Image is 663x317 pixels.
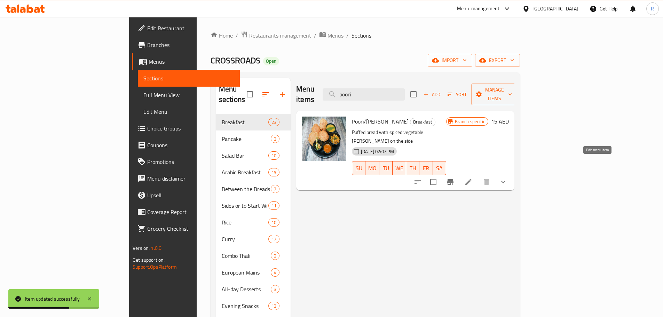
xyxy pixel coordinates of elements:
span: Curry [222,235,268,243]
span: WE [395,163,403,173]
span: CROSSROADS [211,53,260,68]
nav: Menu sections [216,111,291,317]
span: Choice Groups [147,124,234,133]
button: TU [379,161,393,175]
span: Get support on: [133,255,165,264]
div: Combo Thali2 [216,247,291,264]
span: Sort sections [257,86,274,103]
span: Edit Restaurant [147,24,234,32]
a: Grocery Checklist [132,220,240,237]
div: Pancake3 [216,130,291,147]
span: Upsell [147,191,234,199]
span: Sections [143,74,234,82]
button: sort-choices [409,174,426,190]
span: Pancake [222,135,271,143]
button: Branch-specific-item [442,174,459,190]
a: Restaurants management [241,31,311,40]
button: MO [365,161,379,175]
div: items [271,185,279,193]
span: Poori/[PERSON_NAME] [352,116,409,127]
span: import [433,56,467,65]
span: 11 [269,203,279,209]
div: Arabic Breakfast19 [216,164,291,181]
span: Breakfast [410,118,435,126]
a: Support.OpsPlatform [133,262,177,271]
span: SA [436,163,443,173]
span: Between the Breads [222,185,271,193]
button: Add [421,89,443,100]
span: Rice [222,218,268,227]
a: Coupons [132,137,240,153]
span: Open [263,58,279,64]
button: SA [433,161,446,175]
div: Salad Bar10 [216,147,291,164]
a: Coverage Report [132,204,240,220]
span: European Mains [222,268,271,277]
div: Arabic Breakfast [222,168,268,176]
span: Add item [421,89,443,100]
a: Edit Menu [138,103,240,120]
button: TH [406,161,419,175]
span: All-day Desserts [222,285,271,293]
span: FR [422,163,430,173]
li: / [314,31,316,40]
span: Coverage Report [147,208,234,216]
div: All-day Desserts3 [216,281,291,298]
span: Edit Menu [143,108,234,116]
p: Puffed bread with spiced vegetable [PERSON_NAME] on the side [352,128,446,145]
button: Manage items [471,84,518,105]
button: FR [419,161,433,175]
div: Sides or to Start With [222,201,268,210]
span: Sections [352,31,371,40]
div: items [271,285,279,293]
div: items [271,268,279,277]
div: Rice10 [216,214,291,231]
span: 19 [269,169,279,176]
svg: Show Choices [499,178,507,186]
span: MO [368,163,377,173]
span: [DATE] 02:07 PM [358,148,397,155]
span: Grocery Checklist [147,224,234,233]
input: search [323,88,405,101]
span: SU [355,163,363,173]
a: Upsell [132,187,240,204]
span: Breakfast [222,118,268,126]
a: Branches [132,37,240,53]
span: Version: [133,244,150,253]
div: Menu-management [457,5,500,13]
a: Menus [319,31,344,40]
div: items [268,168,279,176]
div: Salad Bar [222,151,268,160]
span: 10 [269,219,279,226]
div: Sides or to Start With11 [216,197,291,214]
span: Add [423,90,441,98]
span: Full Menu View [143,91,234,99]
span: Promotions [147,158,234,166]
a: Sections [138,70,240,87]
a: Edit Restaurant [132,20,240,37]
span: 2 [271,253,279,259]
span: Restaurants management [249,31,311,40]
h6: 15 AED [491,117,509,126]
span: Branch specific [452,118,488,125]
span: Coupons [147,141,234,149]
span: Menus [149,57,234,66]
button: Sort [446,89,468,100]
button: delete [478,174,495,190]
span: Menu disclaimer [147,174,234,183]
span: Evening Snacks [222,302,268,310]
div: items [271,135,279,143]
div: items [268,302,279,310]
div: Between the Breads7 [216,181,291,197]
span: 7 [271,186,279,192]
span: export [481,56,514,65]
span: R [651,5,654,13]
span: Manage items [477,86,512,103]
a: Choice Groups [132,120,240,137]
